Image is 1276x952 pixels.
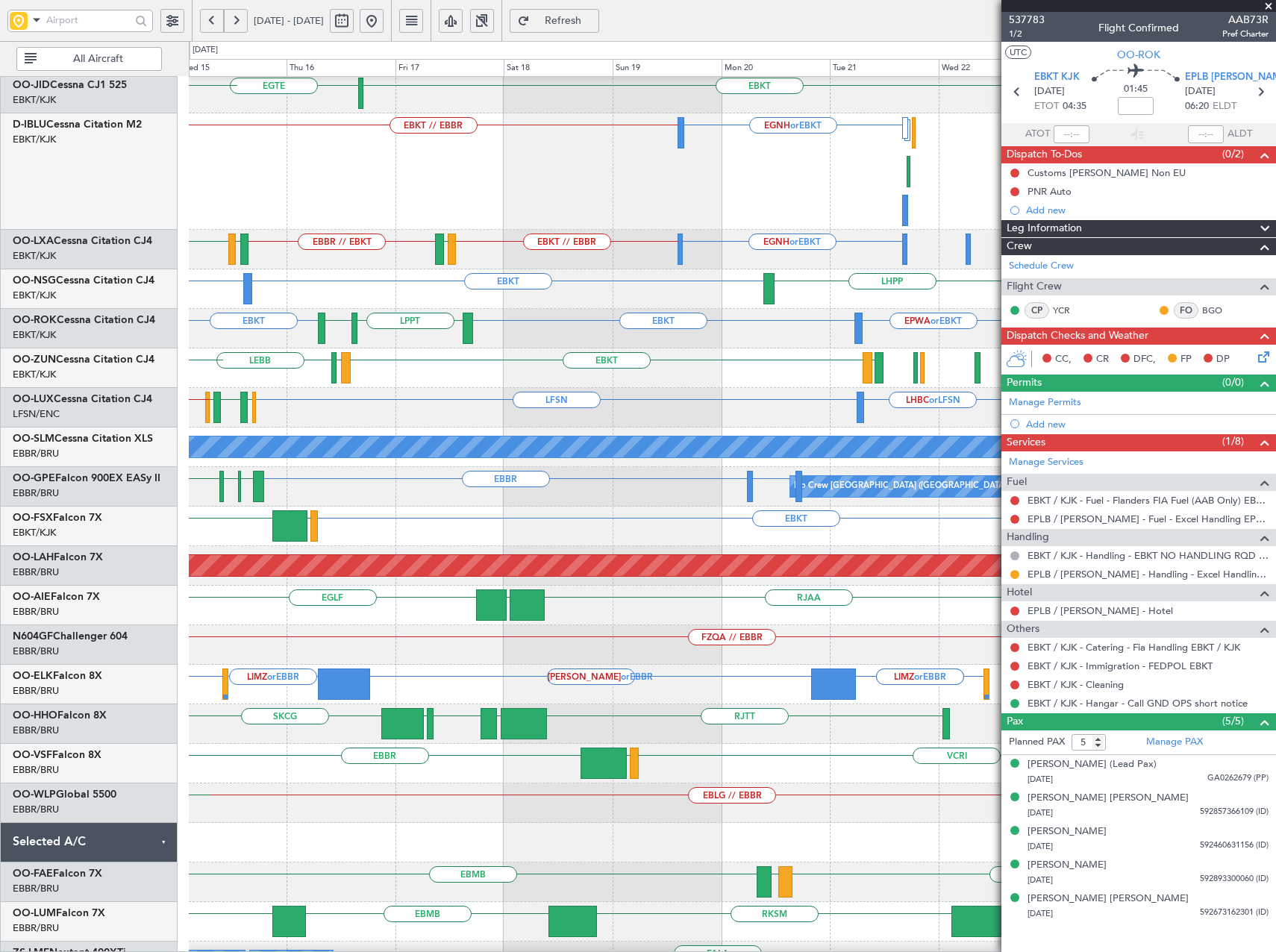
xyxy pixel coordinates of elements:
[46,9,131,31] input: Airport
[1028,549,1269,562] a: EBKT / KJK - Handling - EBKT NO HANDLING RQD FOR CJ
[1222,28,1269,40] span: Pref Charter
[1054,125,1089,143] input: --:--
[1028,874,1053,886] span: [DATE]
[13,133,56,146] a: EBKT/KJK
[1222,146,1244,162] span: (0/2)
[1007,278,1062,295] span: Flight Crew
[1028,568,1269,580] a: EPLB / [PERSON_NAME] - Handling - Excel Handling EPLB / [PERSON_NAME]
[1028,678,1124,691] a: EBKT / KJK - Cleaning
[1005,46,1031,59] button: UTC
[13,631,53,642] span: N604GF
[1007,713,1023,730] span: Pax
[13,513,53,523] span: OO-FSX
[1200,873,1269,886] span: 592893300060 (ID)
[1028,641,1240,654] a: EBKT / KJK - Catering - Fia Handling EBKT / KJK
[1034,99,1059,114] span: ETOT
[13,394,152,404] a: OO-LUXCessna Citation CJ4
[1007,434,1045,451] span: Services
[1028,824,1107,839] div: [PERSON_NAME]
[13,684,59,698] a: EBBR/BRU
[1007,328,1148,345] span: Dispatch Checks and Weather
[1034,84,1065,99] span: [DATE]
[1028,858,1107,873] div: [PERSON_NAME]
[1009,12,1045,28] span: 537783
[13,882,59,895] a: EBBR/BRU
[13,724,59,737] a: EBBR/BRU
[13,605,59,619] a: EBBR/BRU
[1028,166,1186,179] div: Customs [PERSON_NAME] Non EU
[1227,127,1252,142] span: ALDT
[13,473,160,483] a: OO-GPEFalcon 900EX EASy II
[1009,28,1045,40] span: 1/2
[13,526,56,539] a: EBKT/KJK
[13,315,57,325] span: OO-ROK
[1009,395,1081,410] a: Manage Permits
[1028,185,1072,198] div: PNR Auto
[13,750,101,760] a: OO-VSFFalcon 8X
[510,9,599,33] button: Refresh
[1034,70,1080,85] span: EBKT KJK
[13,486,59,500] a: EBBR/BRU
[1028,494,1269,507] a: EBKT / KJK - Fuel - Flanders FIA Fuel (AAB Only) EBKT / KJK
[16,47,162,71] button: All Aircraft
[13,552,54,563] span: OO-LAH
[40,54,157,64] span: All Aircraft
[1200,839,1269,852] span: 592460631156 (ID)
[13,803,59,816] a: EBBR/BRU
[13,328,56,342] a: EBKT/KJK
[1180,352,1192,367] span: FP
[1028,513,1269,525] a: EPLB / [PERSON_NAME] - Fuel - Excel Handling EPLB / [PERSON_NAME]
[1028,697,1248,710] a: EBKT / KJK - Hangar - Call GND OPS short notice
[1009,259,1074,274] a: Schedule Crew
[13,394,54,404] span: OO-LUX
[1028,791,1189,806] div: [PERSON_NAME] [PERSON_NAME]
[13,592,100,602] a: OO-AIEFalcon 7X
[1026,204,1269,216] div: Add new
[13,119,46,130] span: D-IBLU
[1222,12,1269,28] span: AAB73R
[13,671,102,681] a: OO-ELKFalcon 8X
[1028,892,1189,906] div: [PERSON_NAME] [PERSON_NAME]
[13,473,55,483] span: OO-GPE
[13,93,56,107] a: EBKT/KJK
[13,315,155,325] a: OO-ROKCessna Citation CJ4
[1009,455,1083,470] a: Manage Services
[1007,474,1027,491] span: Fuel
[1028,604,1173,617] a: EPLB / [PERSON_NAME] - Hotel
[13,236,152,246] a: OO-LXACessna Citation CJ4
[13,368,56,381] a: EBKT/KJK
[13,868,102,879] a: OO-FAEFalcon 7X
[395,59,504,77] div: Fri 17
[13,763,59,777] a: EBBR/BRU
[13,908,105,918] a: OO-LUMFalcon 7X
[13,275,56,286] span: OO-NSG
[13,566,59,579] a: EBBR/BRU
[1007,220,1082,237] span: Leg Information
[1200,806,1269,818] span: 592857366109 (ID)
[13,921,59,935] a: EBBR/BRU
[13,433,153,444] a: OO-SLMCessna Citation XLS
[504,59,613,77] div: Sat 18
[13,236,54,246] span: OO-LXA
[1025,302,1049,319] div: CP
[1222,433,1244,449] span: (1/8)
[13,80,127,90] a: OO-JIDCessna CJ1 525
[1009,735,1065,750] label: Planned PAX
[13,789,56,800] span: OO-WLP
[13,710,57,721] span: OO-HHO
[13,710,107,721] a: OO-HHOFalcon 8X
[1007,529,1049,546] span: Handling
[13,80,50,90] span: OO-JID
[1185,99,1209,114] span: 06:20
[1174,302,1198,319] div: FO
[1007,146,1082,163] span: Dispatch To-Dos
[1063,99,1086,114] span: 04:35
[13,671,53,681] span: OO-ELK
[1096,352,1109,367] span: CR
[1028,757,1157,772] div: [PERSON_NAME] (Lead Pax)
[1207,772,1269,785] span: GA0262679 (PP)
[13,354,154,365] a: OO-ZUNCessna Citation CJ4
[13,750,52,760] span: OO-VSF
[613,59,722,77] div: Sun 19
[287,59,395,77] div: Thu 16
